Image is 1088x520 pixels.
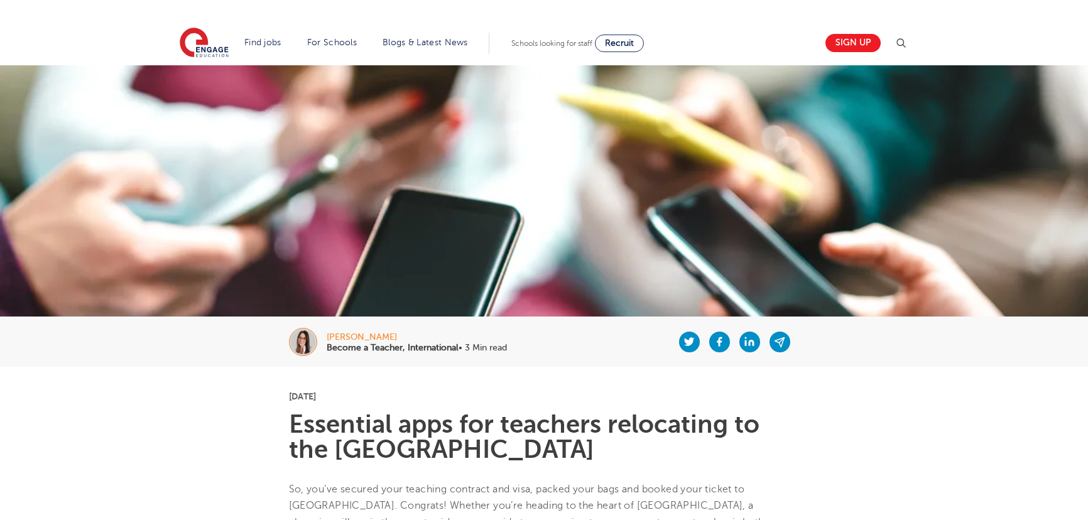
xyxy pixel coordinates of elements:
div: [PERSON_NAME] [327,333,507,342]
a: Sign up [825,34,881,52]
p: • 3 Min read [327,344,507,352]
a: Find jobs [244,38,281,47]
h1: Essential apps for teachers relocating to the [GEOGRAPHIC_DATA] [289,412,800,462]
a: For Schools [307,38,357,47]
p: [DATE] [289,392,800,401]
span: Schools looking for staff [511,39,592,48]
span: Recruit [605,38,634,48]
a: Recruit [595,35,644,52]
img: Engage Education [180,28,229,59]
a: Blogs & Latest News [383,38,468,47]
b: Become a Teacher, International [327,343,459,352]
